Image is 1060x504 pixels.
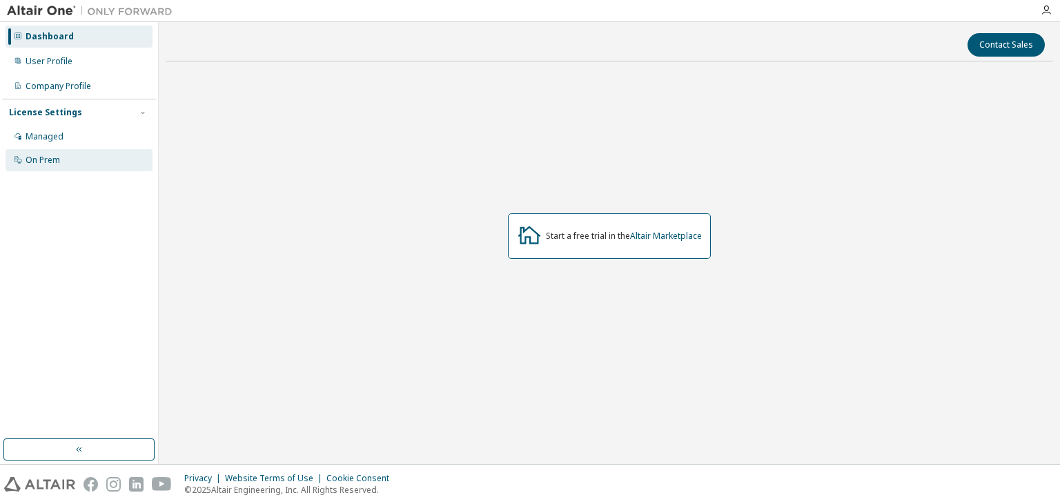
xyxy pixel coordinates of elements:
[84,477,98,492] img: facebook.svg
[26,155,60,166] div: On Prem
[7,4,179,18] img: Altair One
[326,473,397,484] div: Cookie Consent
[968,33,1045,57] button: Contact Sales
[630,230,702,242] a: Altair Marketplace
[4,477,75,492] img: altair_logo.svg
[225,473,326,484] div: Website Terms of Use
[26,81,91,92] div: Company Profile
[26,31,74,42] div: Dashboard
[9,107,82,118] div: License Settings
[184,473,225,484] div: Privacy
[546,231,702,242] div: Start a free trial in the
[184,484,397,496] p: © 2025 Altair Engineering, Inc. All Rights Reserved.
[26,56,72,67] div: User Profile
[26,131,63,142] div: Managed
[152,477,172,492] img: youtube.svg
[129,477,144,492] img: linkedin.svg
[106,477,121,492] img: instagram.svg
